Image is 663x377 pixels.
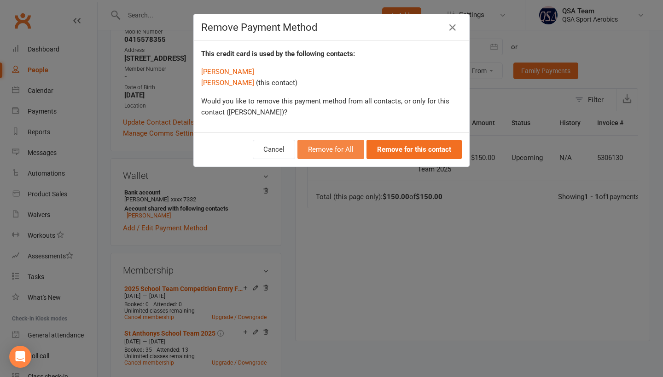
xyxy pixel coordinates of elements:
button: Remove for this contact [366,140,462,159]
span: (this contact) [256,79,297,87]
button: Close [445,20,460,35]
strong: This credit card is used by the following contacts: [201,50,355,58]
h4: Remove Payment Method [201,22,462,33]
button: Remove for All [297,140,364,159]
button: Cancel [253,140,295,159]
a: [PERSON_NAME] [201,68,254,76]
strong: Remove for this contact [377,145,451,154]
p: Would you like to remove this payment method from all contacts, or only for this contact ([PERSON... [201,96,462,118]
a: [PERSON_NAME] [201,79,254,87]
div: Open Intercom Messenger [9,346,31,368]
